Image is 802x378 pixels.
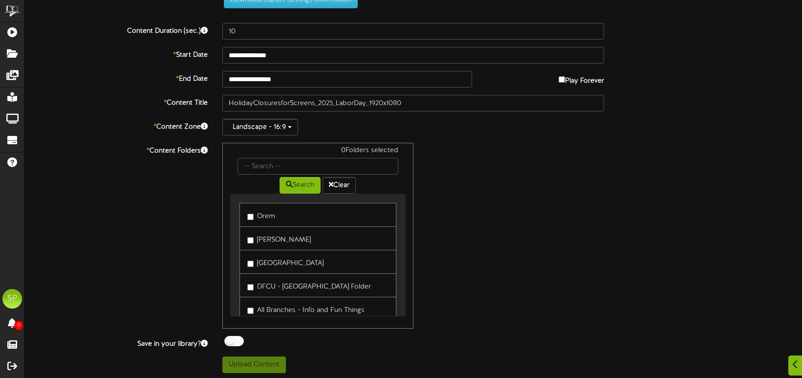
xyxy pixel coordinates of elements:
div: 0 Folders selected [230,146,405,158]
input: Title of this Content [222,95,604,111]
label: [PERSON_NAME] [247,232,311,245]
label: All Branches - Info and Fun Things [247,302,365,315]
input: All Branches - Info and Fun Things [247,308,254,314]
input: -- Search -- [238,158,398,175]
label: DFCU - [GEOGRAPHIC_DATA] Folder [247,279,371,292]
label: Content Folders [17,143,215,156]
label: [GEOGRAPHIC_DATA] [247,255,324,268]
input: Play Forever [559,76,565,83]
input: [GEOGRAPHIC_DATA] [247,261,254,267]
input: [PERSON_NAME] [247,237,254,244]
button: Clear [323,177,356,194]
button: Upload Content [222,356,286,373]
label: End Date [17,71,215,84]
span: 0 [14,321,23,330]
label: Orem [247,208,275,222]
label: Content Title [17,95,215,108]
button: Landscape - 16:9 [222,119,298,135]
input: DFCU - [GEOGRAPHIC_DATA] Folder [247,284,254,290]
label: Content Duration (sec.) [17,23,215,36]
div: SP [2,289,22,309]
label: Play Forever [559,71,604,86]
label: Start Date [17,47,215,60]
button: Search [280,177,321,194]
label: Content Zone [17,119,215,132]
input: Orem [247,214,254,220]
label: Save in your library? [17,336,215,349]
